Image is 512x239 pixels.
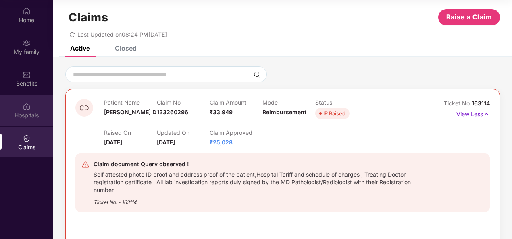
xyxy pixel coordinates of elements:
[483,110,490,119] img: svg+xml;base64,PHN2ZyB4bWxucz0iaHR0cDovL3d3dy53My5vcmcvMjAwMC9zdmciIHdpZHRoPSIxNyIgaGVpZ2h0PSIxNy...
[70,44,90,52] div: Active
[262,109,306,115] span: Reimbursement
[79,105,89,111] span: CD
[69,10,108,24] h1: Claims
[210,109,233,115] span: ₹33,949
[157,99,210,106] p: Claim No
[77,31,167,38] span: Last Updated on 08:24 PM[DATE]
[323,109,345,117] div: IR Raised
[23,103,31,111] img: svg+xml;base64,PHN2ZyBpZD0iSG9zcGl0YWxzIiB4bWxucz0iaHR0cDovL3d3dy53My5vcmcvMjAwMC9zdmciIHdpZHRoPS...
[456,108,490,119] p: View Less
[472,100,490,107] span: 163114
[81,161,89,169] img: svg+xml;base64,PHN2ZyB4bWxucz0iaHR0cDovL3d3dy53My5vcmcvMjAwMC9zdmciIHdpZHRoPSIyNCIgaGVpZ2h0PSIyNC...
[210,99,262,106] p: Claim Amount
[157,139,175,146] span: [DATE]
[94,194,417,206] div: Ticket No. - 163114
[210,129,262,136] p: Claim Approved
[446,12,492,22] span: Raise a Claim
[69,31,75,38] span: redo
[438,9,500,25] button: Raise a Claim
[104,129,157,136] p: Raised On
[104,139,122,146] span: [DATE]
[104,109,156,115] span: [PERSON_NAME] D
[157,109,188,115] span: 133260296
[210,139,233,146] span: ₹25,028
[104,99,157,106] p: Patient Name
[23,39,31,47] img: svg+xml;base64,PHN2ZyB3aWR0aD0iMjAiIGhlaWdodD0iMjAiIHZpZXdCb3g9IjAgMCAyMCAyMCIgZmlsbD0ibm9uZSIgeG...
[94,159,417,169] div: Claim document Query observed !
[23,7,31,15] img: svg+xml;base64,PHN2ZyBpZD0iSG9tZSIgeG1sbnM9Imh0dHA6Ly93d3cudzMub3JnLzIwMDAvc3ZnIiB3aWR0aD0iMjAiIG...
[254,71,260,78] img: svg+xml;base64,PHN2ZyBpZD0iU2VhcmNoLTMyeDMyIiB4bWxucz0iaHR0cDovL3d3dy53My5vcmcvMjAwMC9zdmciIHdpZH...
[444,100,472,107] span: Ticket No
[94,169,417,194] div: Self attested photo ID proof and address proof of the patient,Hospital Tariff and schedule of cha...
[157,129,210,136] p: Updated On
[23,71,31,79] img: svg+xml;base64,PHN2ZyBpZD0iQmVuZWZpdHMiIHhtbG5zPSJodHRwOi8vd3d3LnczLm9yZy8yMDAwL3N2ZyIgd2lkdGg9Ij...
[262,99,315,106] p: Mode
[315,99,368,106] p: Status
[23,134,31,142] img: svg+xml;base64,PHN2ZyBpZD0iQ2xhaW0iIHhtbG5zPSJodHRwOi8vd3d3LnczLm9yZy8yMDAwL3N2ZyIgd2lkdGg9IjIwIi...
[115,44,137,52] div: Closed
